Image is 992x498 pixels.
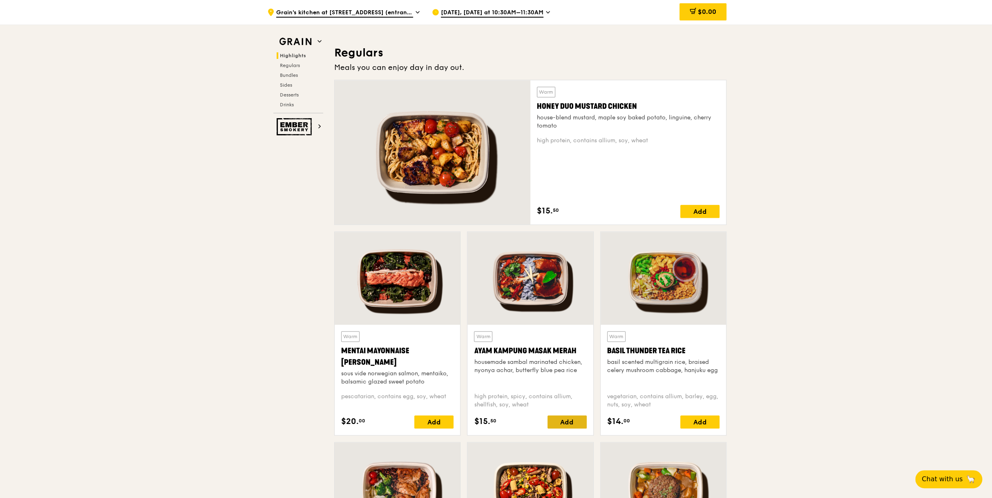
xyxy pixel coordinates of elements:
[680,205,719,218] div: Add
[607,393,719,409] div: vegetarian, contains allium, barley, egg, nuts, soy, wheat
[474,345,586,357] div: Ayam Kampung Masak Merah
[280,53,306,58] span: Highlights
[441,9,543,18] span: [DATE], [DATE] at 10:30AM–11:30AM
[341,345,454,368] div: Mentai Mayonnaise [PERSON_NAME]
[277,118,314,135] img: Ember Smokery web logo
[280,92,299,98] span: Desserts
[537,114,719,130] div: house-blend mustard, maple soy baked potato, linguine, cherry tomato
[474,415,490,428] span: $15.
[341,370,454,386] div: sous vide norwegian salmon, mentaiko, balsamic glazed sweet potato
[607,415,623,428] span: $14.
[607,358,719,375] div: basil scented multigrain rice, braised celery mushroom cabbage, hanjuku egg
[334,45,726,60] h3: Regulars
[537,205,553,217] span: $15.
[537,87,555,97] div: Warm
[280,102,294,108] span: Drinks
[414,415,454,428] div: Add
[280,63,300,68] span: Regulars
[490,417,496,424] span: 50
[474,393,586,409] div: high protein, spicy, contains allium, shellfish, soy, wheat
[698,8,716,16] span: $0.00
[607,345,719,357] div: Basil Thunder Tea Rice
[922,474,963,484] span: Chat with us
[277,34,314,49] img: Grain web logo
[680,415,719,428] div: Add
[276,9,413,18] span: Grain's kitchen at [STREET_ADDRESS] (entrance along [PERSON_NAME][GEOGRAPHIC_DATA])
[280,72,298,78] span: Bundles
[537,101,719,112] div: Honey Duo Mustard Chicken
[537,137,719,145] div: high protein, contains allium, soy, wheat
[474,331,492,342] div: Warm
[474,358,586,375] div: housemade sambal marinated chicken, nyonya achar, butterfly blue pea rice
[341,331,360,342] div: Warm
[547,415,587,428] div: Add
[966,474,976,484] span: 🦙
[280,82,292,88] span: Sides
[623,417,630,424] span: 00
[915,470,982,488] button: Chat with us🦙
[334,62,726,73] div: Meals you can enjoy day in day out.
[553,207,559,213] span: 50
[359,417,365,424] span: 00
[607,331,626,342] div: Warm
[341,393,454,409] div: pescatarian, contains egg, soy, wheat
[341,415,359,428] span: $20.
